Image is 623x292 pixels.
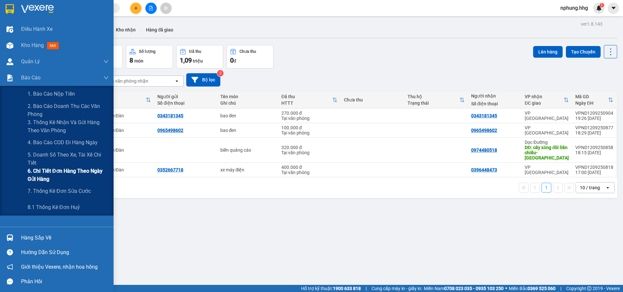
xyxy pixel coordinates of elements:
button: Kho nhận [111,22,141,38]
div: 18:15 [DATE] [575,150,613,155]
div: Dọc Đường [525,140,569,145]
span: message [7,278,13,285]
div: Người nhận [471,93,518,99]
th: Toggle SortBy [572,91,617,109]
span: 6. Chi tiết đơn hàng theo ngày gửi hàng [28,167,109,183]
div: Chưa thu [344,97,401,102]
th: Toggle SortBy [89,91,154,109]
div: VP TT Nam Đàn [92,128,151,133]
img: warehouse-icon [6,42,13,49]
div: 320.000 đ [281,145,337,150]
div: 10 / trang [580,184,600,191]
span: | [366,285,367,292]
img: warehouse-icon [6,58,13,65]
div: Đã thu [189,49,201,54]
button: file-add [145,3,157,14]
div: xe máy điện [220,167,275,172]
div: Số điện thoại [471,101,518,106]
strong: 0708 023 035 - 0935 103 250 [444,286,504,291]
div: VP gửi [92,94,146,99]
div: 270.000 đ [281,111,337,116]
div: bao đen [220,128,275,133]
div: ĐC giao [525,100,564,106]
div: ver 1.8.143 [581,20,603,28]
img: icon-new-feature [596,5,602,11]
span: 8.1 Thống kê đơn huỷ [28,203,80,211]
div: biển quảng cáo [220,147,275,153]
span: 3. Thống kê nhận và gửi hàng theo văn phòng [28,118,109,134]
div: Tại văn phòng [281,130,337,135]
span: down [104,75,109,80]
span: 0 [230,56,234,64]
span: 1. Báo cáo nộp tiền [28,90,75,98]
span: mới [47,42,59,49]
button: Lên hàng [533,46,563,58]
div: 400.000 đ [281,165,337,170]
span: Cung cấp máy in - giấy in: [372,285,422,292]
div: DĐ: cây xăng đôi liên chiểu-đà nẵng [525,145,569,160]
img: warehouse-icon [6,26,13,33]
svg: open [174,78,179,84]
th: Toggle SortBy [521,91,572,109]
button: 1 [542,183,551,193]
div: 18:29 [DATE] [575,130,613,135]
div: Tên món [220,94,275,99]
div: 0343181345 [157,113,183,118]
span: Miền Bắc [509,285,556,292]
div: Hàng sắp về [21,233,109,243]
button: caret-down [608,3,619,14]
div: 17:00 [DATE] [575,170,613,175]
button: Đã thu1,09 triệu [176,45,223,68]
div: 0352667718 [157,167,183,172]
div: VPND1209250877 [575,125,613,130]
div: Số lượng [139,49,155,54]
div: 0396448473 [471,167,497,172]
button: Số lượng8món [126,45,173,68]
span: Kho hàng [21,42,44,48]
div: 100.000 đ [281,125,337,130]
div: Đã thu [281,94,332,99]
div: 0343181345 [471,113,497,118]
span: ⚪️ [505,287,507,290]
div: Tại văn phòng [281,170,337,175]
div: 0965498602 [471,128,497,133]
img: warehouse-icon [6,234,13,241]
div: Ngày ĐH [575,100,608,106]
span: question-circle [7,249,13,255]
div: VPND1209250858 [575,145,613,150]
span: Hỗ trợ kỹ thuật: [301,285,361,292]
span: đ [234,58,236,64]
div: VP [GEOGRAPHIC_DATA] [525,125,569,135]
div: VP [GEOGRAPHIC_DATA] [525,165,569,175]
span: caret-down [611,5,617,11]
div: VP TT Nam Đàn [92,147,151,153]
div: Chưa thu [239,49,256,54]
img: logo-vxr [6,4,14,14]
span: aim [164,6,168,10]
span: 42 [PERSON_NAME] - Vinh - [GEOGRAPHIC_DATA] [14,22,60,39]
button: Bộ lọc [186,73,220,87]
span: notification [7,264,13,270]
button: aim [160,3,172,14]
strong: 1900 633 818 [333,286,361,291]
span: copyright [587,286,592,291]
div: Trạng thái [408,100,459,106]
div: VP TT Nam Đàn [92,113,151,118]
span: 1,09 [180,56,192,64]
button: Chưa thu0đ [226,45,274,68]
span: 4. Báo cáo COD đi hàng ngày [28,138,98,146]
button: plus [130,3,141,14]
div: Tại văn phòng [281,116,337,121]
span: Giới thiệu Vexere, nhận hoa hồng [21,263,98,271]
div: 19:26 [DATE] [575,116,613,121]
sup: 2 [217,70,224,76]
div: VP TT Nam Đàn [92,167,151,172]
div: Ghi chú [220,100,275,106]
strong: 0369 525 060 [528,286,556,291]
th: Toggle SortBy [278,91,341,109]
div: VP [GEOGRAPHIC_DATA] [525,111,569,121]
button: Tạo Chuyến [566,46,601,58]
div: HTTT [281,100,332,106]
span: Báo cáo [21,74,41,82]
div: Phản hồi [21,277,109,286]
